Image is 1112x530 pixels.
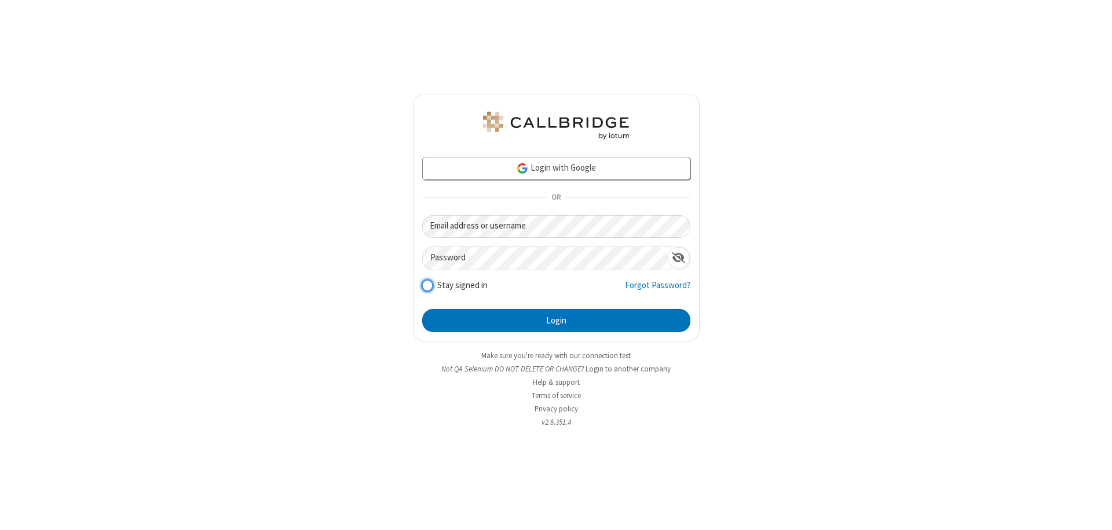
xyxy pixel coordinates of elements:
span: OR [547,190,565,206]
a: Login with Google [422,157,690,180]
button: Login [422,309,690,332]
input: Password [423,247,667,270]
img: QA Selenium DO NOT DELETE OR CHANGE [481,112,631,139]
label: Stay signed in [437,279,488,292]
a: Privacy policy [535,404,578,414]
input: Email address or username [422,215,690,238]
li: v2.6.351.4 [413,417,700,428]
div: Show password [667,247,690,268]
li: Not QA Selenium DO NOT DELETE OR CHANGE? [413,363,700,374]
a: Help & support [533,377,580,387]
a: Make sure you're ready with our connection test [481,351,631,360]
img: google-icon.png [516,162,529,175]
button: Login to another company [586,363,671,374]
a: Terms of service [532,391,581,400]
a: Forgot Password? [625,279,690,301]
